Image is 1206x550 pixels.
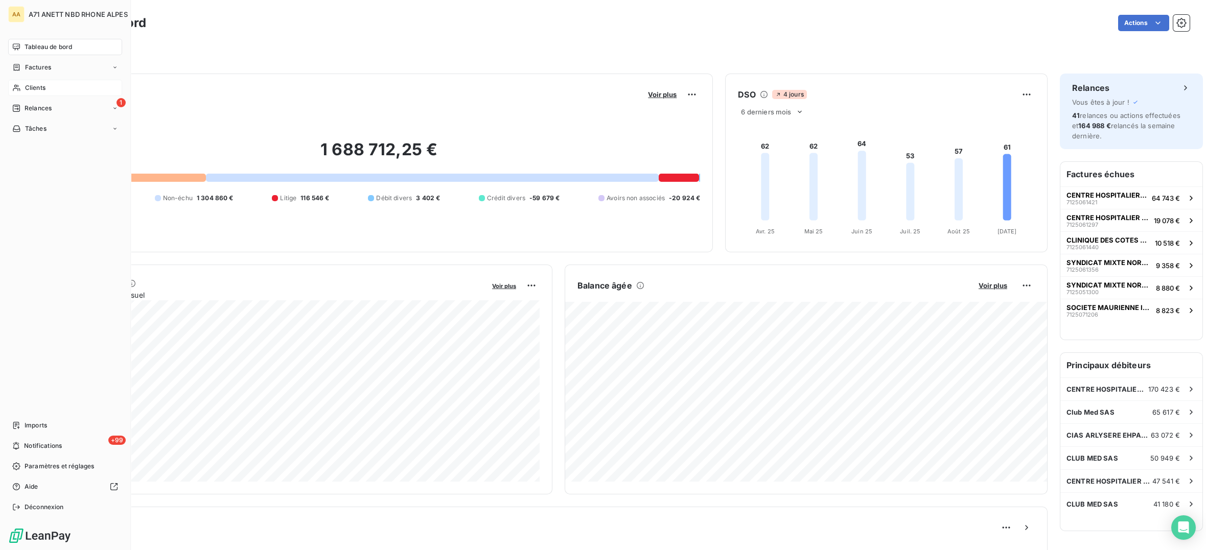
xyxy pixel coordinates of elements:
[8,479,122,495] a: Aide
[8,6,25,22] div: AA
[108,436,126,445] span: +99
[1072,82,1109,94] h6: Relances
[1066,477,1152,485] span: CENTRE HOSPITALIER [GEOGRAPHIC_DATA]
[163,194,193,203] span: Non-échu
[1066,222,1098,228] span: 7125061297
[900,228,921,235] tspan: Juil. 25
[1066,213,1150,222] span: CENTRE HOSPITALIER [GEOGRAPHIC_DATA]
[804,228,823,235] tspan: Mai 25
[741,108,791,116] span: 6 derniers mois
[1078,122,1110,130] span: 164 988 €
[1151,431,1180,439] span: 63 072 €
[117,98,126,107] span: 1
[607,194,665,203] span: Avoirs non associés
[1066,289,1099,295] span: 7125051300
[197,194,234,203] span: 1 304 860 €
[487,194,525,203] span: Crédit divers
[489,281,519,290] button: Voir plus
[1066,267,1099,273] span: 7125061356
[738,88,755,101] h6: DSO
[998,228,1017,235] tspan: [DATE]
[1152,408,1180,416] span: 65 617 €
[756,228,775,235] tspan: Avr. 25
[1072,98,1129,106] span: Vous êtes à jour !
[1150,454,1180,462] span: 50 949 €
[976,281,1010,290] button: Voir plus
[1066,191,1148,199] span: CENTRE HOSPITALIER [GEOGRAPHIC_DATA]
[376,194,412,203] span: Débit divers
[25,421,47,430] span: Imports
[58,139,700,170] h2: 1 688 712,25 €
[1154,217,1180,225] span: 19 078 €
[25,462,94,471] span: Paramètres et réglages
[1148,385,1180,393] span: 170 423 €
[25,503,64,512] span: Déconnexion
[1066,454,1118,462] span: CLUB MED SAS
[1066,244,1099,250] span: 7125061440
[947,228,970,235] tspan: Août 25
[1072,111,1180,140] span: relances ou actions effectuées et relancés la semaine dernière.
[1171,515,1196,540] div: Open Intercom Messenger
[1060,186,1202,209] button: CENTRE HOSPITALIER [GEOGRAPHIC_DATA]712506142164 743 €
[529,194,560,203] span: -59 679 €
[1060,299,1202,321] button: SOCIETE MAURIENNE INVEST71250712068 823 €
[300,194,329,203] span: 116 546 €
[25,482,38,491] span: Aide
[1066,500,1118,508] span: CLUB MED SAS
[29,10,128,18] span: A71 ANETT NBD RHONE ALPES
[416,194,440,203] span: 3 402 €
[772,90,807,99] span: 4 jours
[492,282,516,290] span: Voir plus
[979,281,1007,290] span: Voir plus
[1066,281,1152,289] span: SYNDICAT MIXTE NORD DAUPHINE
[1066,408,1115,416] span: Club Med SAS
[1060,231,1202,254] button: CLINIQUE DES COTES DU RHONE712506144010 518 €
[1066,258,1152,267] span: SYNDICAT MIXTE NORD DAUPHINE
[25,124,47,133] span: Tâches
[1060,353,1202,377] h6: Principaux débiteurs
[8,528,72,544] img: Logo LeanPay
[25,83,45,92] span: Clients
[280,194,296,203] span: Litige
[851,228,872,235] tspan: Juin 25
[669,194,700,203] span: -20 924 €
[1152,477,1180,485] span: 47 541 €
[25,63,51,72] span: Factures
[1066,431,1151,439] span: CIAS ARLYSERE EHPAD LA NIVEOLE
[1152,194,1180,202] span: 64 743 €
[58,290,485,300] span: Chiffre d'affaires mensuel
[1066,236,1151,244] span: CLINIQUE DES COTES DU RHONE
[648,90,677,99] span: Voir plus
[1066,312,1098,318] span: 7125071206
[1060,209,1202,231] button: CENTRE HOSPITALIER [GEOGRAPHIC_DATA]712506129719 078 €
[577,279,632,292] h6: Balance âgée
[1118,15,1169,31] button: Actions
[1156,284,1180,292] span: 8 880 €
[1155,239,1180,247] span: 10 518 €
[1066,385,1148,393] span: CENTRE HOSPITALIER [GEOGRAPHIC_DATA]
[25,104,52,113] span: Relances
[1060,254,1202,276] button: SYNDICAT MIXTE NORD DAUPHINE71250613569 358 €
[25,42,72,52] span: Tableau de bord
[1072,111,1080,119] span: 41
[1156,306,1180,315] span: 8 823 €
[1060,276,1202,299] button: SYNDICAT MIXTE NORD DAUPHINE71250513008 880 €
[1153,500,1180,508] span: 41 180 €
[1156,261,1180,270] span: 9 358 €
[645,90,680,99] button: Voir plus
[24,441,62,450] span: Notifications
[1060,162,1202,186] h6: Factures échues
[1066,199,1097,205] span: 7125061421
[1066,303,1152,312] span: SOCIETE MAURIENNE INVEST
